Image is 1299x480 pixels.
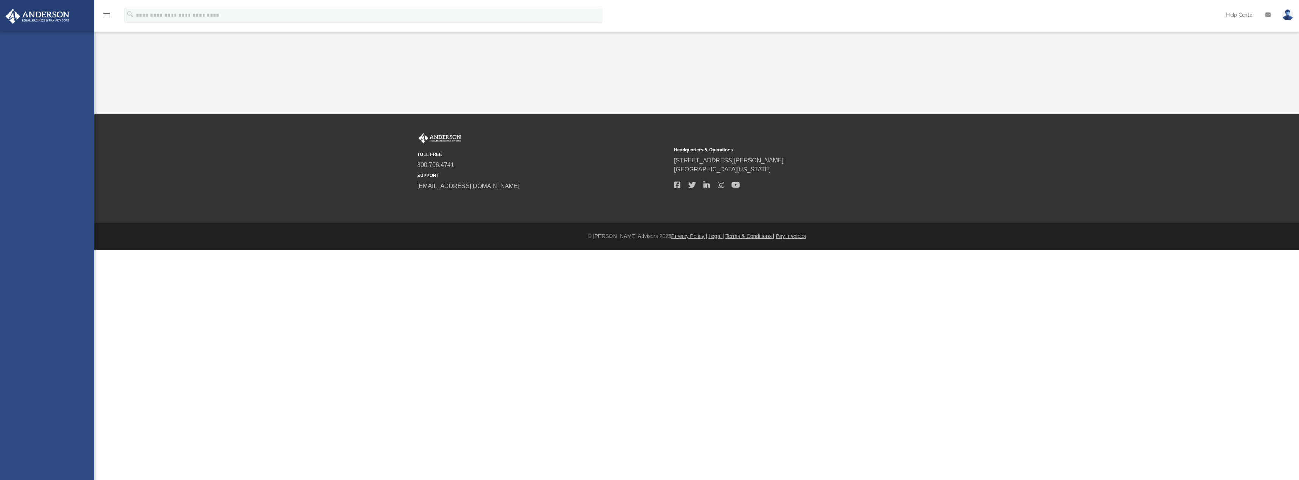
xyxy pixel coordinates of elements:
img: Anderson Advisors Platinum Portal [417,133,462,143]
small: SUPPORT [417,172,669,179]
a: [GEOGRAPHIC_DATA][US_STATE] [674,166,771,173]
i: search [126,10,135,19]
a: 800.706.4741 [417,162,454,168]
small: TOLL FREE [417,151,669,158]
a: [EMAIL_ADDRESS][DOMAIN_NAME] [417,183,520,189]
a: Pay Invoices [776,233,806,239]
i: menu [102,11,111,20]
small: Headquarters & Operations [674,147,926,153]
a: [STREET_ADDRESS][PERSON_NAME] [674,157,784,164]
img: Anderson Advisors Platinum Portal [3,9,72,24]
a: Privacy Policy | [671,233,707,239]
a: Legal | [708,233,724,239]
div: © [PERSON_NAME] Advisors 2025 [94,232,1299,240]
img: User Pic [1282,9,1293,20]
a: Terms & Conditions | [726,233,775,239]
a: menu [102,14,111,20]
